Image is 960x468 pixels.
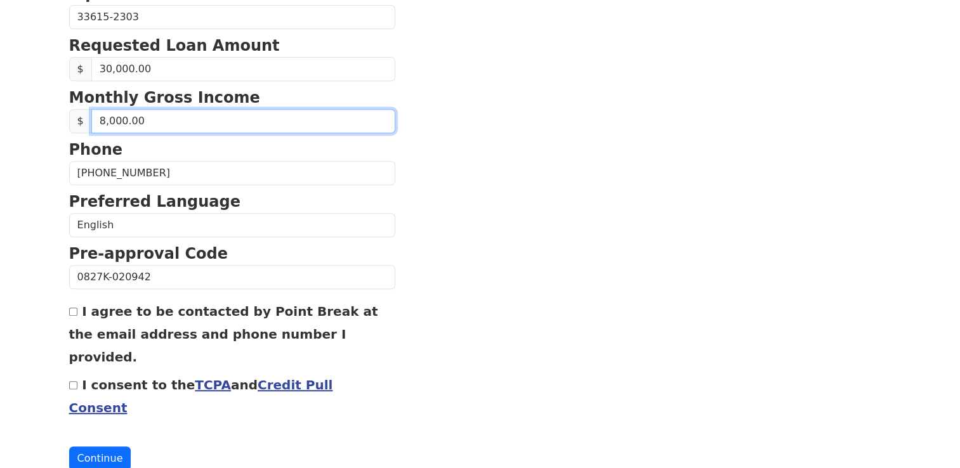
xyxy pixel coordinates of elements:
label: I agree to be contacted by Point Break at the email address and phone number I provided. [69,304,378,365]
p: Monthly Gross Income [69,86,395,109]
span: $ [69,57,92,81]
a: TCPA [195,377,231,393]
strong: Requested Loan Amount [69,37,280,55]
input: Requested Loan Amount [91,57,395,81]
strong: Pre-approval Code [69,245,228,263]
label: I consent to the and [69,377,333,415]
input: 0.00 [91,109,395,133]
input: Zip Code [69,5,395,29]
strong: Phone [69,141,123,159]
input: Phone [69,161,395,185]
strong: Preferred Language [69,193,240,211]
span: $ [69,109,92,133]
input: Pre-approval Code [69,265,395,289]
